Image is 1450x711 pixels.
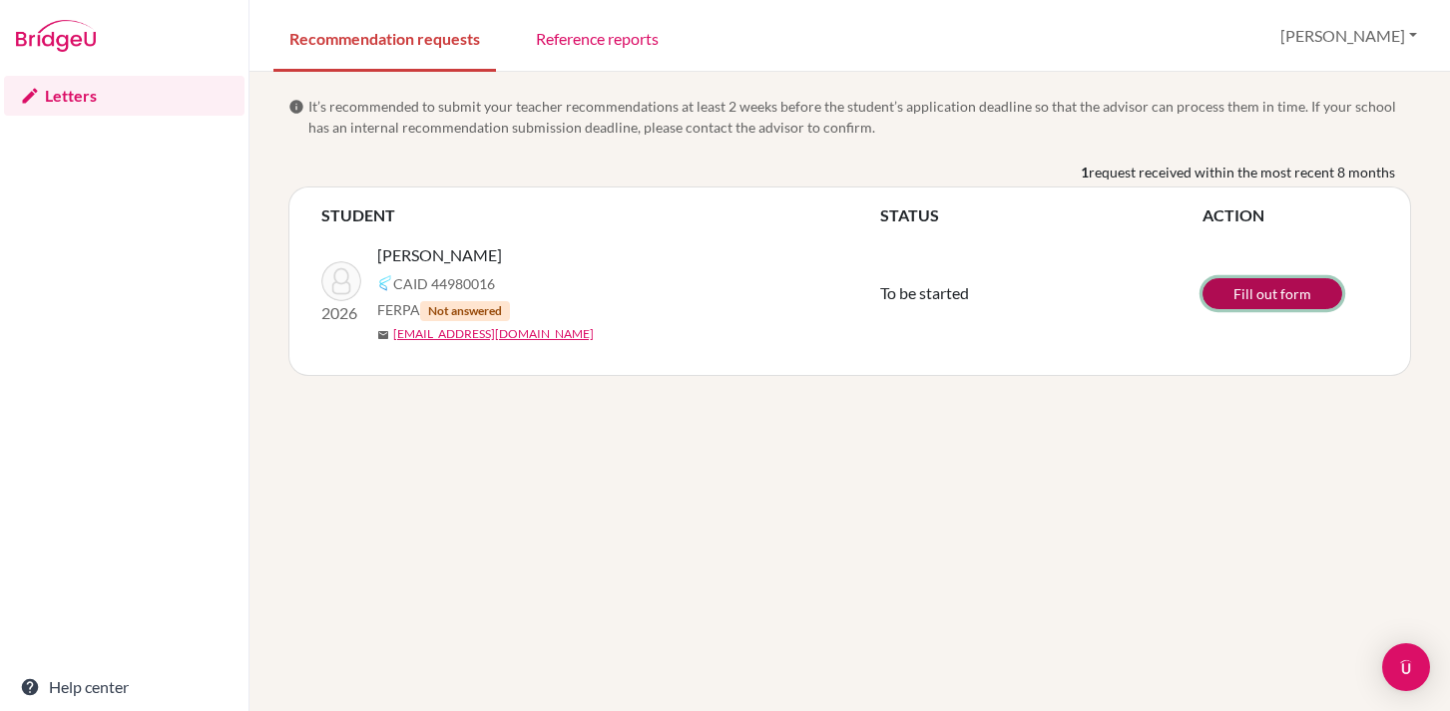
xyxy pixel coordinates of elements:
span: [PERSON_NAME] [377,243,502,267]
div: Open Intercom Messenger [1382,643,1430,691]
span: mail [377,329,389,341]
p: 2026 [321,301,361,325]
b: 1 [1081,162,1089,182]
th: ACTION [1203,203,1378,227]
a: Fill out form [1203,278,1342,309]
button: [PERSON_NAME] [1271,17,1426,55]
a: [EMAIL_ADDRESS][DOMAIN_NAME] [393,325,594,343]
span: To be started [880,283,969,302]
img: Bridge-U [16,20,96,52]
a: Help center [4,667,244,707]
span: It’s recommended to submit your teacher recommendations at least 2 weeks before the student’s app... [308,96,1411,138]
img: Koradia, Aditya [321,261,361,301]
span: request received within the most recent 8 months [1089,162,1395,182]
th: STATUS [880,203,1203,227]
span: Not answered [420,301,510,321]
img: Common App logo [377,275,393,291]
a: Letters [4,76,244,116]
th: STUDENT [321,203,880,227]
span: CAID 44980016 [393,273,495,294]
span: FERPA [377,299,510,321]
a: Recommendation requests [273,3,496,72]
a: Reference reports [520,3,675,72]
span: info [288,99,304,115]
